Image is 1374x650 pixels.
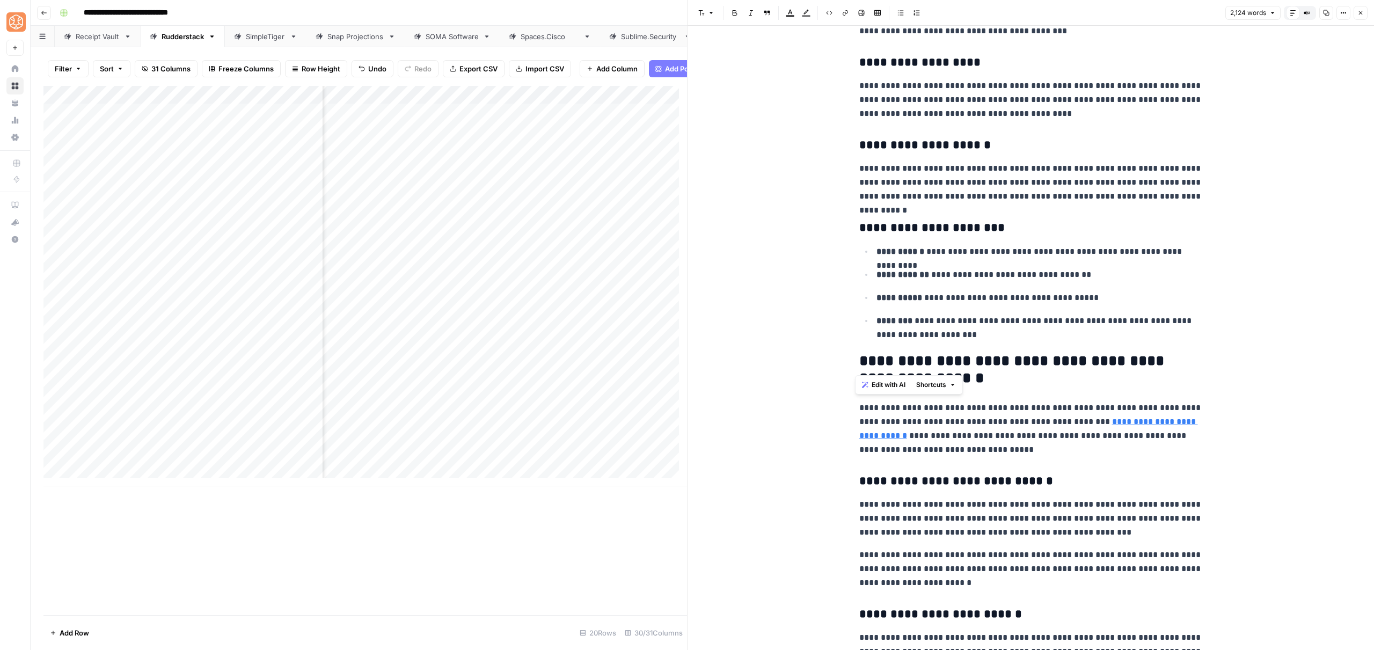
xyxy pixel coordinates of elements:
[6,60,24,77] a: Home
[6,77,24,94] a: Browse
[6,231,24,248] button: Help + Support
[405,26,500,47] a: SOMA Software
[580,60,645,77] button: Add Column
[596,63,638,74] span: Add Column
[246,31,286,42] div: SimpleTiger
[306,26,405,47] a: Snap Projections
[6,94,24,112] a: Your Data
[368,63,386,74] span: Undo
[55,63,72,74] span: Filter
[352,60,393,77] button: Undo
[60,627,89,638] span: Add Row
[600,26,700,47] a: [DOMAIN_NAME]
[398,60,438,77] button: Redo
[218,63,274,74] span: Freeze Columns
[872,380,905,390] span: Edit with AI
[6,12,26,32] img: SimpleTiger Logo
[76,31,120,42] div: Receipt Vault
[414,63,432,74] span: Redo
[6,9,24,35] button: Workspace: SimpleTiger
[55,26,141,47] a: Receipt Vault
[521,31,579,42] div: [DOMAIN_NAME]
[509,60,571,77] button: Import CSV
[100,63,114,74] span: Sort
[302,63,340,74] span: Row Height
[225,26,306,47] a: SimpleTiger
[43,624,96,641] button: Add Row
[48,60,89,77] button: Filter
[1230,8,1266,18] span: 2,124 words
[285,60,347,77] button: Row Height
[621,31,679,42] div: [DOMAIN_NAME]
[93,60,130,77] button: Sort
[575,624,620,641] div: 20 Rows
[6,129,24,146] a: Settings
[620,624,687,641] div: 30/31 Columns
[912,378,960,392] button: Shortcuts
[6,112,24,129] a: Usage
[151,63,191,74] span: 31 Columns
[426,31,479,42] div: SOMA Software
[6,196,24,214] a: AirOps Academy
[525,63,564,74] span: Import CSV
[6,214,24,231] button: What's new?
[202,60,281,77] button: Freeze Columns
[135,60,198,77] button: 31 Columns
[162,31,204,42] div: Rudderstack
[327,31,384,42] div: Snap Projections
[141,26,225,47] a: Rudderstack
[665,63,723,74] span: Add Power Agent
[443,60,505,77] button: Export CSV
[459,63,498,74] span: Export CSV
[1225,6,1281,20] button: 2,124 words
[916,380,946,390] span: Shortcuts
[858,378,910,392] button: Edit with AI
[500,26,600,47] a: [DOMAIN_NAME]
[7,214,23,230] div: What's new?
[649,60,730,77] button: Add Power Agent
